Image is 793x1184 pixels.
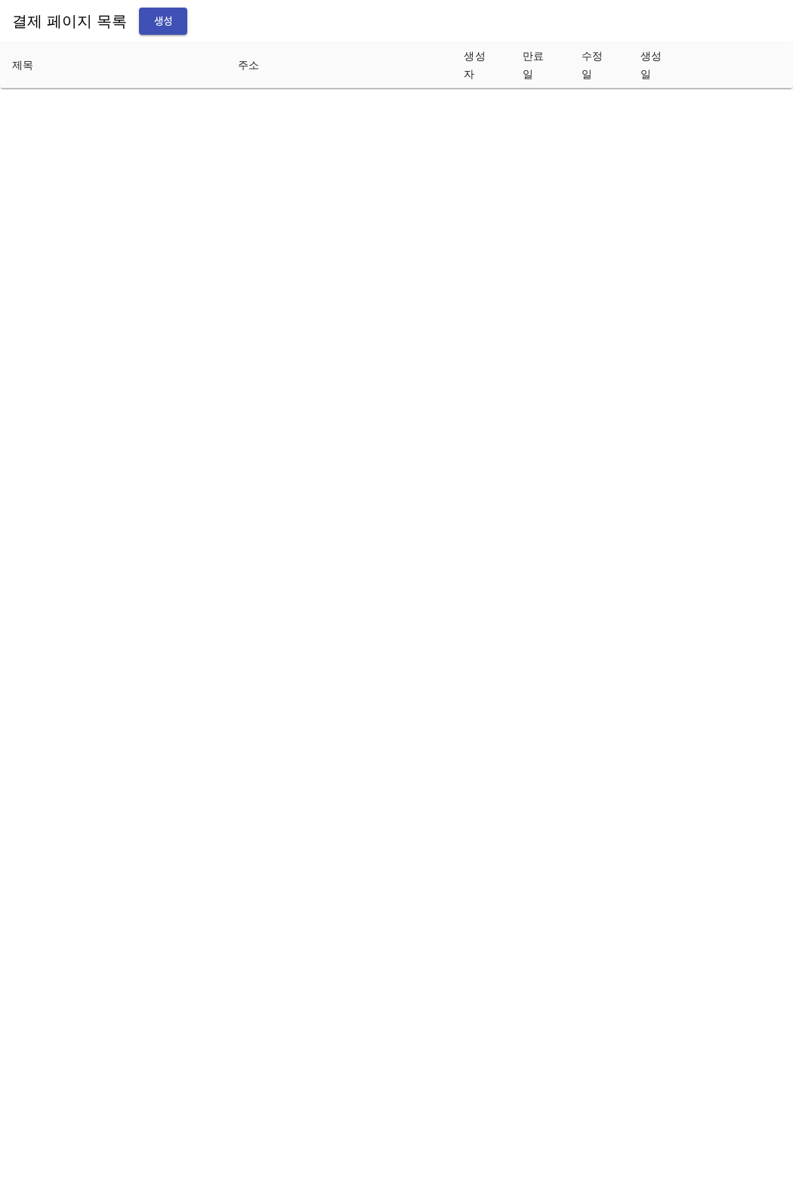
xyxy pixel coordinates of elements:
th: 생성자 [452,42,511,88]
th: 만료일 [511,42,569,88]
th: 주소 [226,42,452,88]
span: 생성 [151,12,175,31]
th: 수정일 [569,42,628,88]
th: 생성일 [628,42,687,88]
h6: 결제 페이지 목록 [12,9,127,33]
button: 생성 [139,8,187,35]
